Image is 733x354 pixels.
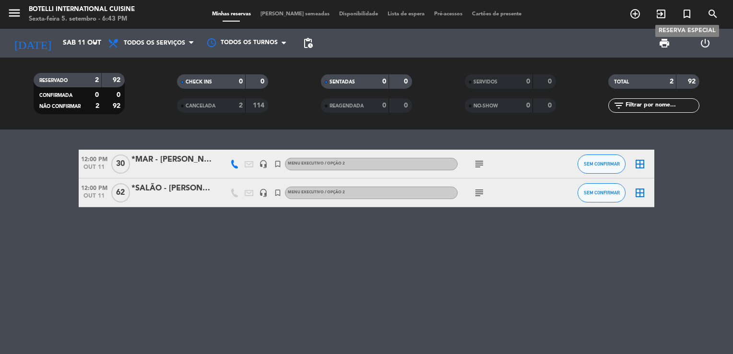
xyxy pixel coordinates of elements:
span: Todos os serviços [124,40,185,47]
i: subject [473,158,485,170]
i: border_all [634,187,646,199]
span: MENU EXECUTIVO / OPÇÃO 2 [288,190,345,194]
strong: 0 [404,102,410,109]
span: 30 [111,154,130,174]
button: menu [7,6,22,24]
span: SEM CONFIRMAR [584,161,620,166]
i: [DATE] [7,33,58,54]
strong: 0 [548,78,554,85]
strong: 0 [117,92,122,98]
button: SEM CONFIRMAR [578,154,626,174]
strong: 2 [95,103,99,109]
strong: 114 [253,102,266,109]
strong: 0 [526,78,530,85]
span: TOTAL [614,80,629,84]
span: Minhas reservas [207,12,256,17]
span: pending_actions [302,37,314,49]
div: *MAR - [PERSON_NAME] [131,153,213,166]
i: exit_to_app [655,8,667,20]
i: menu [7,6,22,20]
span: NO-SHOW [473,104,498,108]
span: Disponibilidade [334,12,383,17]
span: 12:00 PM [79,153,109,164]
strong: 0 [260,78,266,85]
i: filter_list [613,100,625,111]
strong: 2 [239,102,243,109]
i: turned_in_not [273,189,282,197]
button: SEM CONFIRMAR [578,183,626,202]
span: 12:00 PM [79,182,109,193]
span: 62 [111,183,130,202]
span: print [659,37,670,49]
span: Pré-acessos [429,12,467,17]
span: CHECK INS [186,80,212,84]
i: turned_in_not [681,8,693,20]
strong: 2 [670,78,674,85]
span: Cartões de presente [467,12,526,17]
i: power_settings_new [699,37,711,49]
span: out 11 [79,193,109,204]
i: turned_in_not [273,160,282,168]
i: headset_mic [259,189,268,197]
i: search [707,8,719,20]
span: CONFIRMADA [39,93,72,98]
strong: 0 [95,92,99,98]
strong: 92 [688,78,698,85]
span: MENU EXECUTIVO / OPÇÃO 2 [288,162,345,165]
strong: 92 [113,77,122,83]
span: SERVIDOS [473,80,497,84]
i: arrow_drop_down [89,37,101,49]
strong: 0 [382,102,386,109]
span: out 11 [79,164,109,175]
strong: 0 [526,102,530,109]
strong: 0 [548,102,554,109]
i: subject [473,187,485,199]
span: SEM CONFIRMAR [584,190,620,195]
span: CANCELADA [186,104,215,108]
span: SENTADAS [330,80,355,84]
strong: 0 [382,78,386,85]
strong: 0 [404,78,410,85]
strong: 2 [95,77,99,83]
i: add_circle_outline [629,8,641,20]
div: Reserva especial [655,25,719,37]
span: NÃO CONFIRMAR [39,104,81,109]
span: REAGENDADA [330,104,364,108]
div: LOG OUT [685,29,726,58]
input: Filtrar por nome... [625,100,699,111]
strong: 92 [113,103,122,109]
span: RESERVADO [39,78,68,83]
div: Sexta-feira 5. setembro - 6:43 PM [29,14,135,24]
span: [PERSON_NAME] semeadas [256,12,334,17]
i: border_all [634,158,646,170]
span: Lista de espera [383,12,429,17]
strong: 0 [239,78,243,85]
div: Botelli International Cuisine [29,5,135,14]
i: headset_mic [259,160,268,168]
div: *SALÃO - [PERSON_NAME] [131,182,213,195]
